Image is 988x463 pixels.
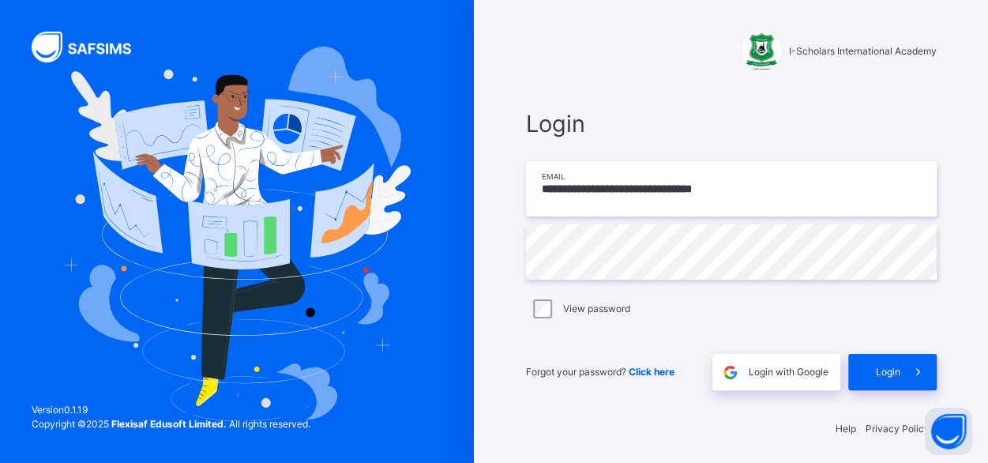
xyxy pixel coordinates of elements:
img: Hero Image [63,47,411,421]
strong: Flexisaf Edusoft Limited. [111,418,227,430]
button: Open asap [925,408,972,455]
a: Click here [629,366,674,378]
span: Version 0.1.19 [32,403,310,417]
a: Help [836,423,856,435]
label: View password [563,302,630,316]
span: Login [526,107,937,141]
img: google.396cfc9801f0270233282035f929180a.svg [721,363,739,382]
span: Login [876,365,900,379]
span: I-Scholars International Academy [789,44,937,58]
span: Forgot your password? [526,366,674,378]
span: Login with Google [749,365,828,379]
img: SAFSIMS Logo [32,32,150,62]
span: Copyright © 2025 All rights reserved. [32,418,310,430]
a: Privacy Policy [866,423,930,435]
